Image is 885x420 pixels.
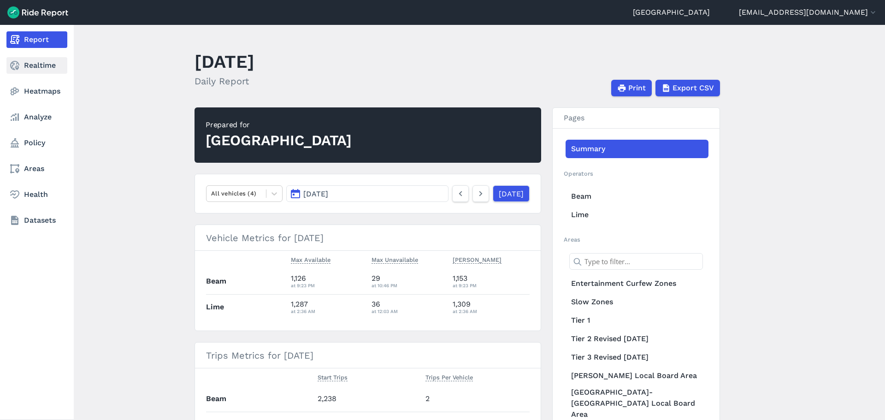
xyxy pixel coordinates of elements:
a: Tier 1 [566,311,708,330]
div: at 12:03 AM [372,307,445,315]
span: [PERSON_NAME] [453,254,501,264]
h2: Daily Report [195,74,254,88]
a: Lime [566,206,708,224]
h3: Trips Metrics for [DATE] [195,343,541,368]
button: Max Available [291,254,330,266]
th: Lime [206,294,287,319]
input: Type to filter... [569,253,703,270]
div: at 9:23 PM [453,281,530,290]
a: Policy [6,135,67,151]
a: Beam [566,187,708,206]
h1: [DATE] [195,49,254,74]
a: Report [6,31,67,48]
div: 1,153 [453,273,530,290]
button: Export CSV [655,80,720,96]
button: [EMAIL_ADDRESS][DOMAIN_NAME] [739,7,878,18]
a: Heatmaps [6,83,67,100]
td: 2 [422,386,530,412]
span: Max Unavailable [372,254,418,264]
div: 36 [372,299,445,315]
h2: Operators [564,169,708,178]
span: Start Trips [318,372,348,381]
div: at 2:36 AM [453,307,530,315]
th: Beam [206,269,287,294]
div: 1,287 [291,299,365,315]
a: Health [6,186,67,203]
a: [GEOGRAPHIC_DATA] [633,7,710,18]
td: 2,238 [314,386,422,412]
span: [DATE] [303,189,328,198]
button: [DATE] [286,185,448,202]
div: 29 [372,273,445,290]
h3: Pages [553,108,720,129]
button: [PERSON_NAME] [453,254,501,266]
button: Start Trips [318,372,348,383]
span: Export CSV [673,83,714,94]
div: at 9:23 PM [291,281,365,290]
div: 1,126 [291,273,365,290]
span: Max Available [291,254,330,264]
div: at 10:46 PM [372,281,445,290]
th: Beam [206,386,314,412]
a: Tier 3 Revised [DATE] [566,348,708,367]
a: Areas [6,160,67,177]
button: Print [611,80,652,96]
div: at 2:36 AM [291,307,365,315]
span: Print [628,83,646,94]
button: Trips Per Vehicle [425,372,473,383]
a: Summary [566,140,708,158]
a: [PERSON_NAME] Local Board Area [566,367,708,385]
h3: Vehicle Metrics for [DATE] [195,225,541,251]
a: Analyze [6,109,67,125]
button: Max Unavailable [372,254,418,266]
div: [GEOGRAPHIC_DATA] [206,130,352,151]
a: Slow Zones [566,293,708,311]
div: 1,309 [453,299,530,315]
img: Ride Report [7,6,68,18]
span: Trips Per Vehicle [425,372,473,381]
a: Entertainment Curfew Zones [566,274,708,293]
a: [DATE] [493,185,530,202]
a: Realtime [6,57,67,74]
a: Datasets [6,212,67,229]
div: Prepared for [206,119,352,130]
a: Tier 2 Revised [DATE] [566,330,708,348]
h2: Areas [564,235,708,244]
